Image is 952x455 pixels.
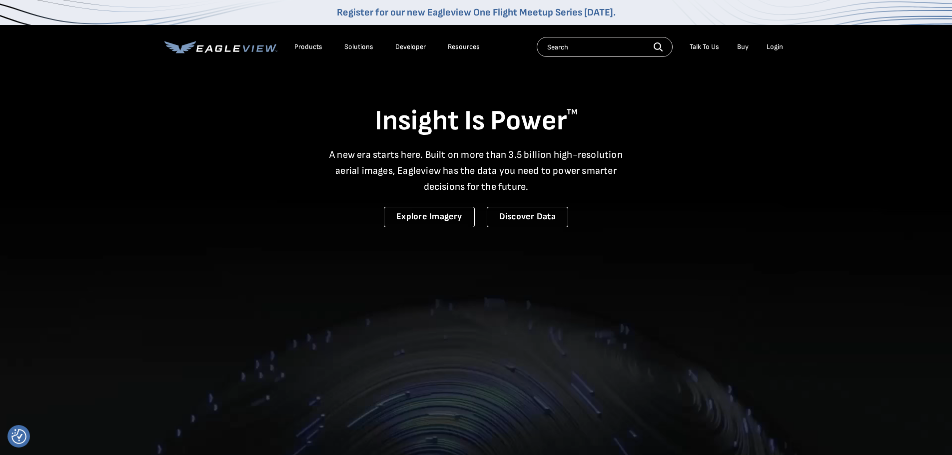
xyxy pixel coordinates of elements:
[337,6,616,18] a: Register for our new Eagleview One Flight Meetup Series [DATE].
[448,42,480,51] div: Resources
[487,207,568,227] a: Discover Data
[11,429,26,444] button: Consent Preferences
[395,42,426,51] a: Developer
[344,42,373,51] div: Solutions
[164,104,788,139] h1: Insight Is Power
[690,42,719,51] div: Talk To Us
[767,42,783,51] div: Login
[537,37,673,57] input: Search
[384,207,475,227] a: Explore Imagery
[294,42,322,51] div: Products
[567,107,578,117] sup: TM
[11,429,26,444] img: Revisit consent button
[737,42,749,51] a: Buy
[323,147,629,195] p: A new era starts here. Built on more than 3.5 billion high-resolution aerial images, Eagleview ha...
